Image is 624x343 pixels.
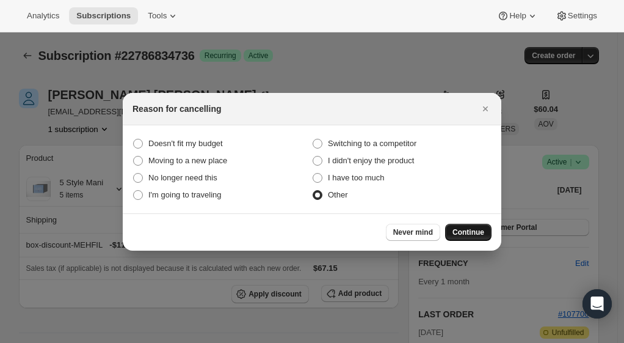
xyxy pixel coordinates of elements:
[393,227,433,237] span: Never mind
[328,173,385,182] span: I have too much
[140,7,186,24] button: Tools
[76,11,131,21] span: Subscriptions
[148,139,223,148] span: Doesn't fit my budget
[20,7,67,24] button: Analytics
[445,224,492,241] button: Continue
[328,139,416,148] span: Switching to a competitor
[148,173,217,182] span: No longer need this
[568,11,597,21] span: Settings
[328,156,414,165] span: I didn't enjoy the product
[582,289,612,319] div: Open Intercom Messenger
[148,156,227,165] span: Moving to a new place
[27,11,59,21] span: Analytics
[148,11,167,21] span: Tools
[452,227,484,237] span: Continue
[328,190,348,199] span: Other
[490,7,545,24] button: Help
[477,100,494,117] button: Close
[509,11,526,21] span: Help
[132,103,221,115] h2: Reason for cancelling
[69,7,138,24] button: Subscriptions
[148,190,222,199] span: I'm going to traveling
[386,224,440,241] button: Never mind
[548,7,604,24] button: Settings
